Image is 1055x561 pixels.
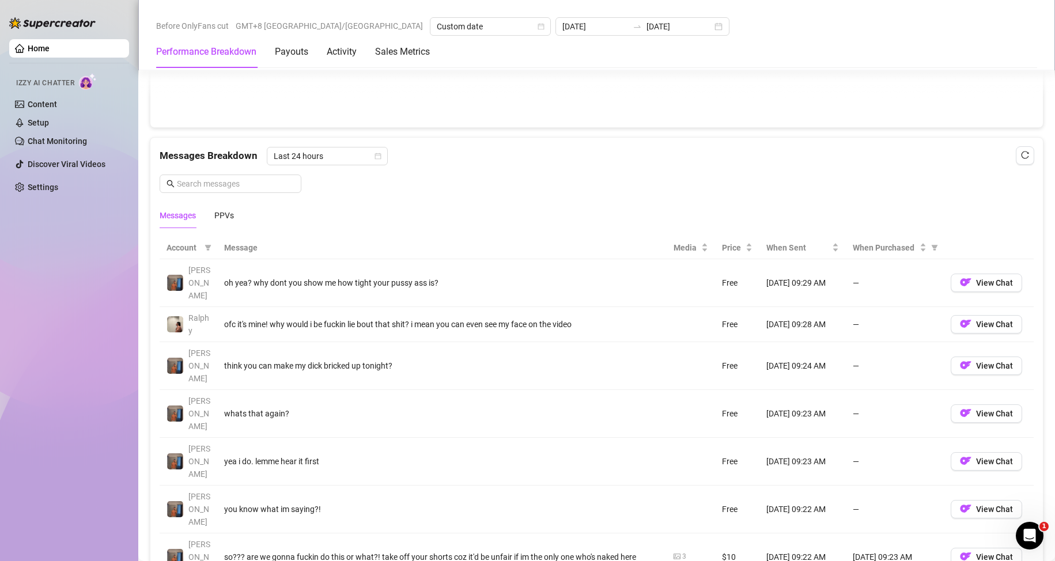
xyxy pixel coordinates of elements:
td: Free [715,390,759,438]
input: End date [646,20,712,33]
input: Start date [562,20,628,33]
span: [PERSON_NAME] [188,348,210,383]
a: Chat Monitoring [28,137,87,146]
span: GMT+8 [GEOGRAPHIC_DATA]/[GEOGRAPHIC_DATA] [236,17,423,35]
span: View Chat [976,278,1013,287]
span: Ralphy [188,313,209,335]
th: Message [217,237,667,259]
td: [DATE] 09:22 AM [759,486,846,533]
a: Setup [28,118,49,127]
a: OFView Chat [951,363,1022,373]
div: Sales Metrics [375,45,430,59]
button: OFView Chat [951,404,1022,423]
div: Activity [327,45,357,59]
td: — [846,438,944,486]
div: Messages [160,209,196,222]
a: Content [28,100,57,109]
td: — [846,390,944,438]
span: search [167,180,175,188]
img: OF [960,455,971,467]
th: Media [667,237,715,259]
a: Discover Viral Videos [28,160,105,169]
div: Performance Breakdown [156,45,256,59]
a: OFView Chat [951,322,1022,331]
input: Search messages [177,177,294,190]
th: When Sent [759,237,846,259]
div: ofc it's mine! why would i be fuckin lie bout that shit? i mean you can even see my face on the v... [224,318,660,331]
td: Free [715,307,759,342]
div: Payouts [275,45,308,59]
img: Wayne [167,501,183,517]
td: — [846,486,944,533]
span: reload [1021,151,1029,159]
img: Wayne [167,358,183,374]
a: OFView Chat [951,459,1022,468]
td: [DATE] 09:29 AM [759,259,846,307]
span: View Chat [976,361,1013,370]
span: calendar [538,23,544,30]
img: OF [960,359,971,371]
button: OFView Chat [951,357,1022,375]
img: AI Chatter [79,73,97,90]
span: to [633,22,642,31]
td: [DATE] 09:28 AM [759,307,846,342]
div: Messages Breakdown [160,147,1034,165]
img: Wayne [167,275,183,291]
td: Free [715,259,759,307]
td: [DATE] 09:23 AM [759,390,846,438]
a: OFView Chat [951,411,1022,420]
span: View Chat [976,409,1013,418]
span: filter [202,239,214,256]
img: Ralphy [167,316,183,332]
div: whats that again? [224,407,660,420]
div: you know what im saying?! [224,503,660,515]
span: filter [205,244,211,251]
div: PPVs [214,209,234,222]
td: — [846,307,944,342]
span: Price [722,241,743,254]
span: Account [167,241,200,254]
span: Last 24 hours [274,147,381,165]
td: — [846,342,944,390]
span: When Purchased [853,241,917,254]
img: OF [960,318,971,329]
th: Price [715,237,759,259]
span: filter [931,244,938,251]
span: Before OnlyFans cut [156,17,229,35]
td: Free [715,342,759,390]
span: [PERSON_NAME] [188,492,210,526]
span: swap-right [633,22,642,31]
span: Izzy AI Chatter [16,78,74,89]
img: logo-BBDzfeDw.svg [9,17,96,29]
img: OF [960,276,971,288]
span: [PERSON_NAME] [188,266,210,300]
td: [DATE] 09:23 AM [759,438,846,486]
span: picture [674,553,680,560]
span: Custom date [437,18,544,35]
button: OFView Chat [951,500,1022,518]
iframe: Intercom live chat [1016,522,1043,549]
div: yea i do. lemme hear it first [224,455,660,468]
button: OFView Chat [951,274,1022,292]
td: Free [715,438,759,486]
img: Wayne [167,453,183,469]
td: Free [715,486,759,533]
a: Home [28,44,50,53]
td: — [846,259,944,307]
a: Settings [28,183,58,192]
span: Media [674,241,699,254]
span: calendar [375,153,381,160]
img: Wayne [167,405,183,422]
div: think you can make my dick bricked up tonight? [224,359,660,372]
span: View Chat [976,505,1013,514]
span: [PERSON_NAME] [188,444,210,479]
img: OF [960,407,971,419]
td: [DATE] 09:24 AM [759,342,846,390]
span: filter [929,239,940,256]
th: When Purchased [846,237,944,259]
a: OFView Chat [951,280,1022,290]
button: OFView Chat [951,452,1022,471]
a: OFView Chat [951,507,1022,516]
span: 1 [1039,522,1049,531]
img: OF [960,503,971,514]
